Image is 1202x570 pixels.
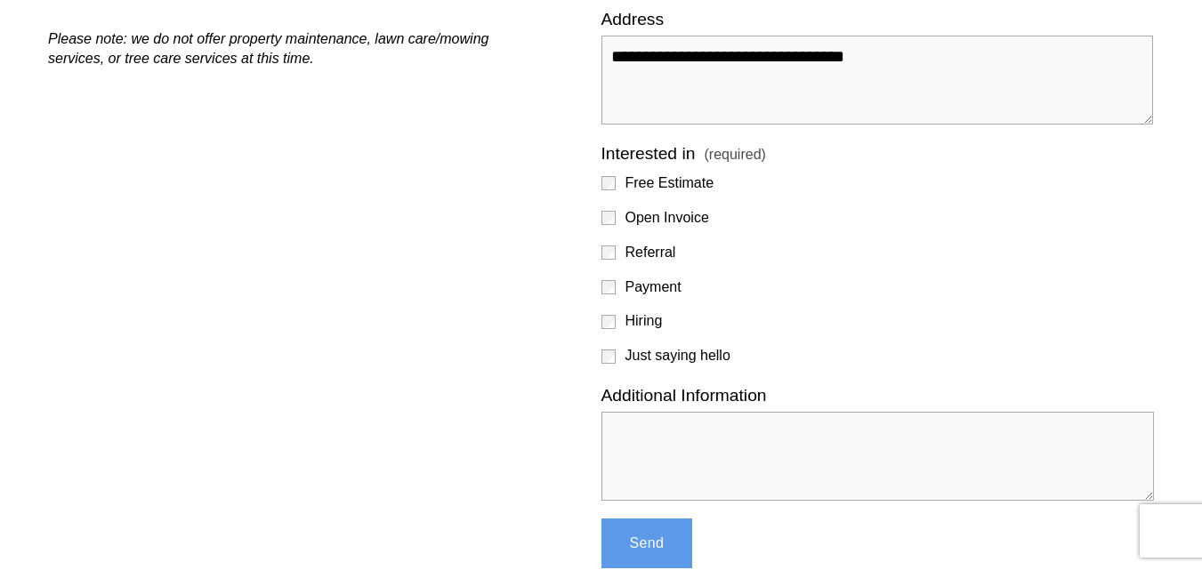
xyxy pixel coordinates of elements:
[601,384,767,408] span: Additional Information
[601,315,616,329] input: Hiring
[601,142,696,166] span: Interested in
[48,31,493,66] em: Please note: we do not offer property maintenance, lawn care/mowing services, or tree care servic...
[601,518,693,568] button: SendSend
[601,280,616,294] input: Payment
[625,311,663,331] span: Hiring
[625,208,709,228] span: Open Invoice
[601,245,616,260] input: Referral
[625,277,682,297] span: Payment
[625,173,714,193] span: Free Estimate
[601,8,665,32] span: Address
[625,243,676,262] span: Referral
[625,346,730,365] span: Just saying hello
[705,145,766,165] span: (required)
[601,211,616,225] input: Open Invoice
[601,176,616,190] input: Free Estimate
[601,349,616,364] input: Just saying hello
[630,535,665,550] span: Send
